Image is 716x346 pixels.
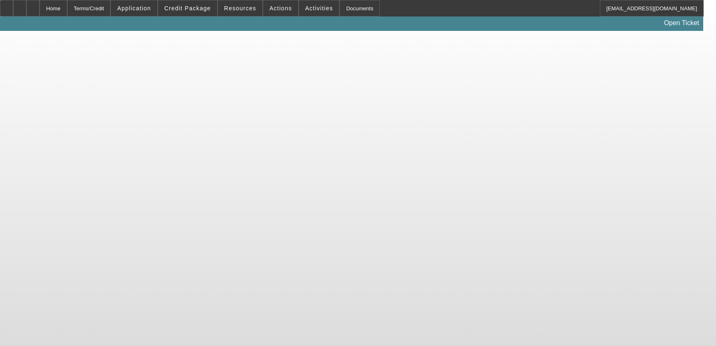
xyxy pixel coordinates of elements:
[164,5,211,12] span: Credit Package
[111,0,157,16] button: Application
[224,5,256,12] span: Resources
[305,5,333,12] span: Activities
[117,5,151,12] span: Application
[269,5,292,12] span: Actions
[158,0,217,16] button: Credit Package
[218,0,262,16] button: Resources
[299,0,339,16] button: Activities
[661,16,702,30] a: Open Ticket
[263,0,298,16] button: Actions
